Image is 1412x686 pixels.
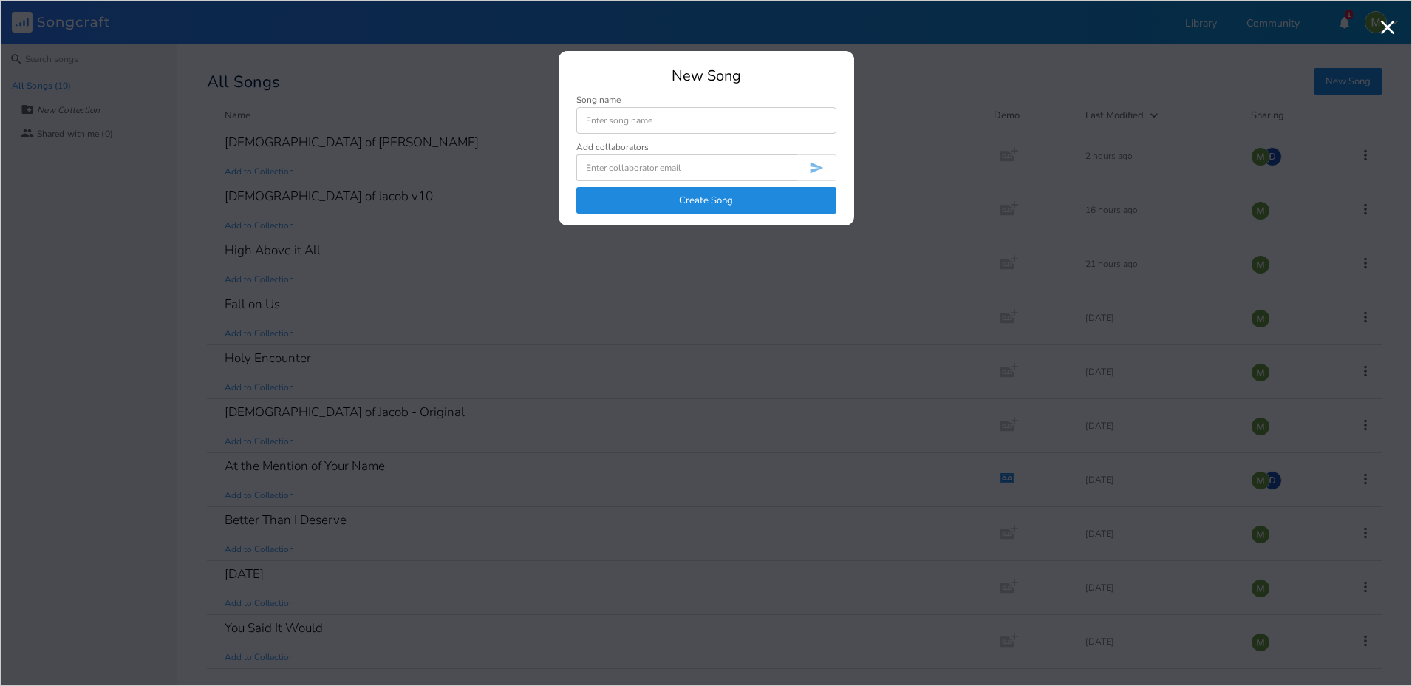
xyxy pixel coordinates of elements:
[576,69,836,84] div: New Song
[576,154,797,181] input: Enter collaborator email
[576,95,836,104] div: Song name
[576,187,836,214] button: Create Song
[797,154,836,181] button: Invite
[576,143,649,152] div: Add collaborators
[576,107,836,134] input: Enter song name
